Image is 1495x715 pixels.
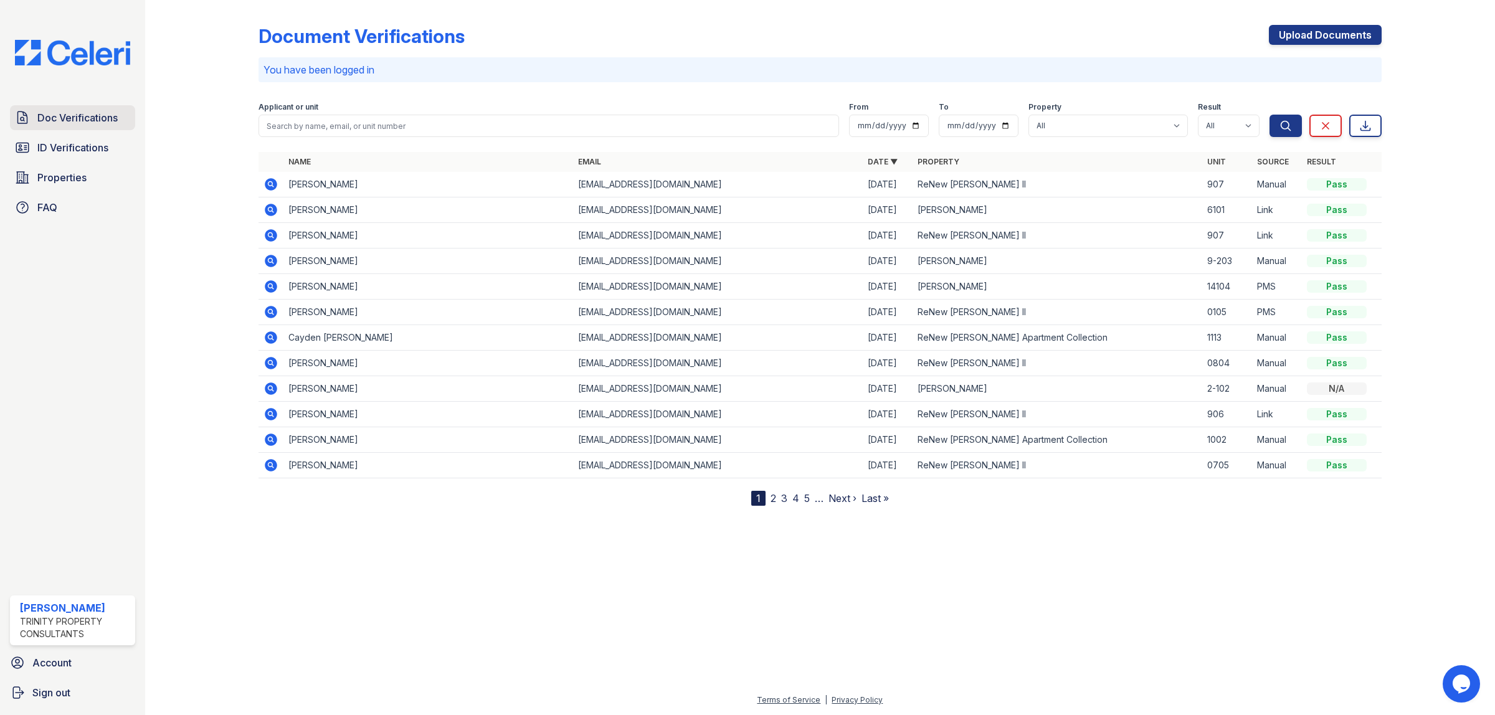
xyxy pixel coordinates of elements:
p: You have been logged in [263,62,1377,77]
td: [DATE] [863,453,913,478]
span: ID Verifications [37,140,108,155]
button: Sign out [5,680,140,705]
td: 907 [1202,223,1252,249]
a: Upload Documents [1269,25,1382,45]
a: 5 [804,492,810,504]
span: Account [32,655,72,670]
a: Source [1257,157,1289,166]
a: FAQ [10,195,135,220]
td: Manual [1252,172,1302,197]
a: Last » [861,492,889,504]
td: 9-203 [1202,249,1252,274]
span: Doc Verifications [37,110,118,125]
img: CE_Logo_Blue-a8612792a0a2168367f1c8372b55b34899dd931a85d93a1a3d3e32e68fde9ad4.png [5,40,140,65]
a: 2 [771,492,776,504]
div: | [825,695,827,704]
div: Trinity Property Consultants [20,615,130,640]
td: 2-102 [1202,376,1252,402]
td: ReNew [PERSON_NAME] II [913,453,1202,478]
td: [DATE] [863,351,913,376]
a: Name [288,157,311,166]
td: 0105 [1202,300,1252,325]
td: [PERSON_NAME] [283,274,573,300]
td: [PERSON_NAME] [283,172,573,197]
a: 4 [792,492,799,504]
a: Doc Verifications [10,105,135,130]
td: 906 [1202,402,1252,427]
td: ReNew [PERSON_NAME] Apartment Collection [913,427,1202,453]
td: [PERSON_NAME] [283,300,573,325]
td: 1113 [1202,325,1252,351]
td: [PERSON_NAME] [283,427,573,453]
td: 0705 [1202,453,1252,478]
td: 907 [1202,172,1252,197]
td: [EMAIL_ADDRESS][DOMAIN_NAME] [573,376,863,402]
td: [EMAIL_ADDRESS][DOMAIN_NAME] [573,274,863,300]
td: [EMAIL_ADDRESS][DOMAIN_NAME] [573,249,863,274]
td: [EMAIL_ADDRESS][DOMAIN_NAME] [573,453,863,478]
td: [PERSON_NAME] [283,376,573,402]
div: Pass [1307,204,1367,216]
a: ID Verifications [10,135,135,160]
div: Pass [1307,178,1367,191]
td: Link [1252,223,1302,249]
td: 6101 [1202,197,1252,223]
td: [EMAIL_ADDRESS][DOMAIN_NAME] [573,351,863,376]
div: Pass [1307,433,1367,446]
label: Result [1198,102,1221,112]
td: ReNew [PERSON_NAME] II [913,351,1202,376]
a: Property [918,157,959,166]
td: [PERSON_NAME] [283,223,573,249]
div: 1 [751,491,766,506]
td: 1002 [1202,427,1252,453]
td: [PERSON_NAME] [283,351,573,376]
td: ReNew [PERSON_NAME] II [913,300,1202,325]
td: [DATE] [863,376,913,402]
a: Date ▼ [868,157,898,166]
a: Privacy Policy [832,695,883,704]
div: Pass [1307,408,1367,420]
div: Pass [1307,459,1367,471]
td: ReNew [PERSON_NAME] Apartment Collection [913,325,1202,351]
td: PMS [1252,274,1302,300]
td: 14104 [1202,274,1252,300]
a: Unit [1207,157,1226,166]
td: [EMAIL_ADDRESS][DOMAIN_NAME] [573,300,863,325]
td: ReNew [PERSON_NAME] II [913,223,1202,249]
td: ReNew [PERSON_NAME] II [913,172,1202,197]
td: [DATE] [863,274,913,300]
td: [PERSON_NAME] [283,197,573,223]
label: To [939,102,949,112]
td: Manual [1252,351,1302,376]
td: PMS [1252,300,1302,325]
span: Properties [37,170,87,185]
a: Properties [10,165,135,190]
div: Pass [1307,331,1367,344]
td: [EMAIL_ADDRESS][DOMAIN_NAME] [573,172,863,197]
td: [DATE] [863,325,913,351]
td: [DATE] [863,197,913,223]
label: From [849,102,868,112]
div: Pass [1307,357,1367,369]
td: [PERSON_NAME] [283,249,573,274]
td: Cayden [PERSON_NAME] [283,325,573,351]
td: [DATE] [863,172,913,197]
td: [EMAIL_ADDRESS][DOMAIN_NAME] [573,402,863,427]
a: Email [578,157,601,166]
input: Search by name, email, or unit number [259,115,839,137]
td: Manual [1252,325,1302,351]
td: [PERSON_NAME] [283,402,573,427]
td: Manual [1252,453,1302,478]
label: Applicant or unit [259,102,318,112]
span: … [815,491,823,506]
td: [EMAIL_ADDRESS][DOMAIN_NAME] [573,223,863,249]
td: [DATE] [863,402,913,427]
label: Property [1028,102,1061,112]
td: [DATE] [863,249,913,274]
span: Sign out [32,685,70,700]
td: [DATE] [863,300,913,325]
td: 0804 [1202,351,1252,376]
div: [PERSON_NAME] [20,600,130,615]
iframe: chat widget [1443,665,1483,703]
td: [PERSON_NAME] [913,274,1202,300]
